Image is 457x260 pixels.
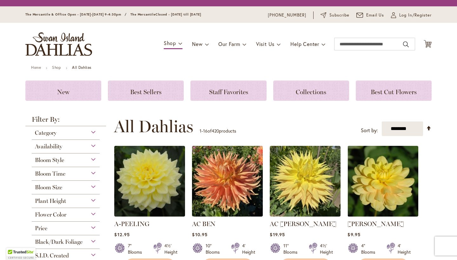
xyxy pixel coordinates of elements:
[128,243,146,255] div: 7" Blooms
[31,65,41,70] a: Home
[156,12,201,16] span: Closed - [DATE] till [DATE]
[403,39,409,49] button: Search
[296,88,326,96] span: Collections
[348,146,418,217] img: AHOY MATEY
[270,231,285,237] span: $19.95
[25,81,101,101] a: New
[361,125,378,136] label: Sort by:
[164,243,177,255] div: 4½' Height
[391,12,432,18] a: Log In/Register
[25,12,156,16] span: The Mercantile & Office Open - [DATE]-[DATE] 9-4:30pm / The Mercantile
[371,88,417,96] span: Best Cut Flowers
[52,65,61,70] a: Shop
[35,184,62,191] span: Bloom Size
[35,225,47,232] span: Price
[212,128,219,134] span: 420
[35,170,65,177] span: Bloom Time
[192,146,263,217] img: AC BEN
[348,231,360,237] span: $9.95
[356,12,384,18] a: Email Us
[321,12,349,18] a: Subscribe
[256,41,275,47] span: Visit Us
[25,116,106,126] strong: Filter By:
[290,41,319,47] span: Help Center
[35,211,66,218] span: Flower Color
[218,41,240,47] span: Our Farm
[273,81,349,101] a: Collections
[361,243,379,255] div: 4" Blooms
[356,81,432,101] a: Best Cut Flowers
[35,143,62,150] span: Availability
[399,12,432,18] span: Log In/Register
[203,128,208,134] span: 16
[114,212,185,218] a: A-Peeling
[348,220,404,228] a: [PERSON_NAME]
[200,126,236,136] p: - of products
[114,146,185,217] img: A-Peeling
[35,129,56,136] span: Category
[192,220,215,228] a: AC BEN
[114,231,129,237] span: $12.95
[192,212,263,218] a: AC BEN
[35,157,64,164] span: Bloom Style
[242,243,255,255] div: 4' Height
[130,88,162,96] span: Best Sellers
[268,12,306,18] a: [PHONE_NUMBER]
[114,117,193,136] span: All Dahlias
[283,243,301,255] div: 11" Blooms
[209,88,248,96] span: Staff Favorites
[206,243,223,255] div: 10" Blooms
[200,128,202,134] span: 1
[164,40,176,46] span: Shop
[108,81,184,101] a: Best Sellers
[25,32,92,56] a: store logo
[270,220,336,228] a: AC [PERSON_NAME]
[398,243,411,255] div: 4' Height
[329,12,349,18] span: Subscribe
[320,243,333,255] div: 4½' Height
[348,212,418,218] a: AHOY MATEY
[5,237,23,255] iframe: Launch Accessibility Center
[192,231,207,237] span: $10.95
[190,81,266,101] a: Staff Favorites
[366,12,384,18] span: Email Us
[35,198,66,205] span: Plant Height
[192,41,202,47] span: New
[72,65,91,70] strong: All Dahlias
[114,220,149,228] a: A-PEELING
[35,252,69,259] span: S.I.D. Created
[270,146,341,217] img: AC Jeri
[57,88,70,96] span: New
[270,212,341,218] a: AC Jeri
[35,238,83,245] span: Black/Dark Foliage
